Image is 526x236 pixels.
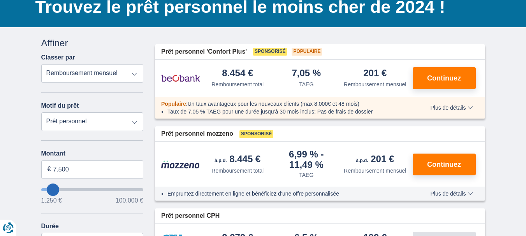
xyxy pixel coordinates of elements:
div: 201 € [356,154,394,165]
button: Continuez [413,154,476,175]
span: 100.000 € [116,198,143,204]
div: 8.445 € [215,154,260,165]
li: Taux de 7,05 % TAEG pour une durée jusqu’à 30 mois inclus; Pas de frais de dossier [167,108,408,115]
div: Affiner [41,37,144,50]
span: Prêt personnel mozzeno [161,129,233,138]
span: Populaire [292,48,322,56]
div: TAEG [299,80,313,88]
button: Plus de détails [424,191,479,197]
span: € [47,165,51,174]
div: Remboursement mensuel [344,167,406,175]
span: Populaire [161,101,186,107]
span: Continuez [427,161,461,168]
button: Continuez [413,67,476,89]
div: : [155,100,414,108]
span: Sponsorisé [253,48,287,56]
span: Continuez [427,75,461,82]
label: Classer par [41,54,75,61]
button: Plus de détails [424,105,479,111]
span: Plus de détails [430,105,473,110]
div: 201 € [363,68,387,79]
li: Empruntez directement en ligne et bénéficiez d’une offre personnalisée [167,190,408,198]
span: Prêt personnel CPH [161,212,220,220]
label: Montant [41,150,144,157]
span: Prêt personnel 'Confort Plus' [161,47,247,56]
span: Sponsorisé [239,130,273,138]
input: wantToBorrow [41,188,144,191]
div: 8.454 € [222,68,253,79]
span: 1.250 € [41,198,62,204]
img: pret personnel Beobank [161,68,200,88]
div: 7,05 % [292,68,321,79]
label: Motif du prêt [41,102,79,109]
div: Remboursement mensuel [344,80,406,88]
div: Remboursement total [211,167,264,175]
div: TAEG [299,171,313,179]
label: Durée [41,223,59,230]
div: 6,99 % [275,150,338,170]
span: Un taux avantageux pour les nouveaux clients (max 8.000€ et 48 mois) [188,101,359,107]
span: Plus de détails [430,191,473,196]
img: pret personnel Mozzeno [161,160,200,169]
div: Remboursement total [211,80,264,88]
